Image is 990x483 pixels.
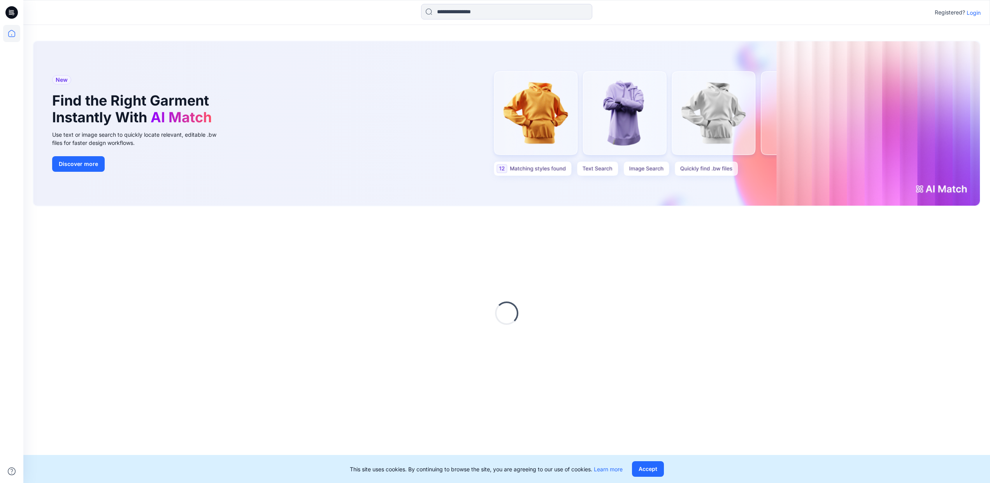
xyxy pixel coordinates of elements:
[52,156,105,172] button: Discover more
[151,109,212,126] span: AI Match
[52,130,227,147] div: Use text or image search to quickly locate relevant, editable .bw files for faster design workflows.
[594,466,623,472] a: Learn more
[967,9,981,17] p: Login
[632,461,664,477] button: Accept
[52,92,216,126] h1: Find the Right Garment Instantly With
[935,8,965,17] p: Registered?
[56,75,68,85] span: New
[350,465,623,473] p: This site uses cookies. By continuing to browse the site, you are agreeing to our use of cookies.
